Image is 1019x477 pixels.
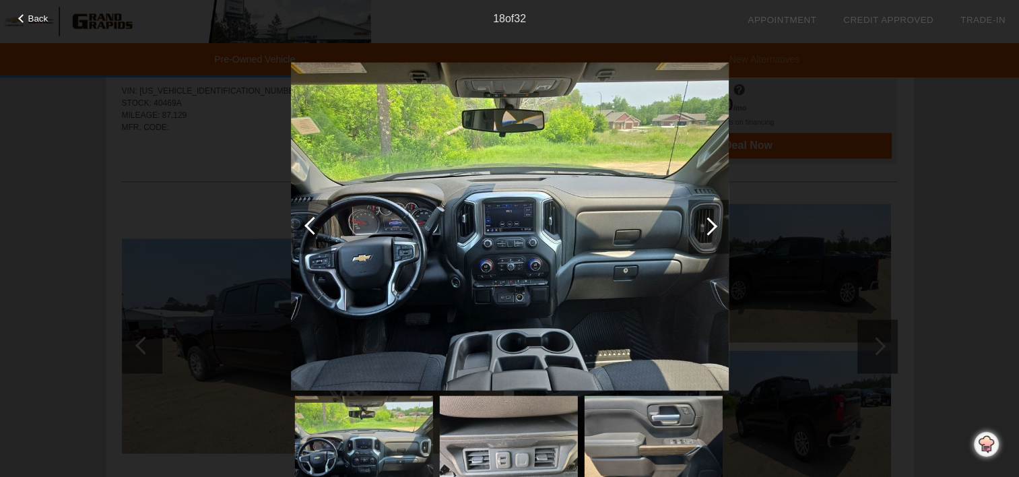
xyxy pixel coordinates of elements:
img: 18.jpg [291,62,729,391]
a: Appointment [748,15,816,25]
a: Credit Approved [843,15,933,25]
span: 18 [493,13,505,24]
span: 32 [514,13,526,24]
span: Back [28,13,48,24]
a: Trade-In [960,15,1006,25]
